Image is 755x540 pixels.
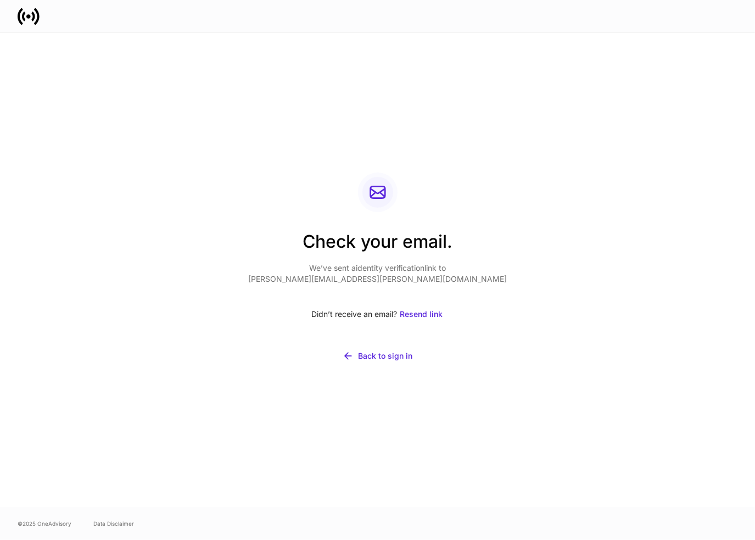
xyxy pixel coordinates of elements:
div: Back to sign in [358,350,412,361]
div: Didn’t receive an email? [248,302,507,326]
a: Data Disclaimer [93,519,134,528]
p: We’ve sent a identity verification link to [PERSON_NAME][EMAIL_ADDRESS][PERSON_NAME][DOMAIN_NAME] [248,263,507,285]
button: Resend link [400,302,444,326]
h2: Check your email. [248,230,507,263]
div: Resend link [400,309,443,320]
button: Back to sign in [248,344,507,368]
span: © 2025 OneAdvisory [18,519,71,528]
